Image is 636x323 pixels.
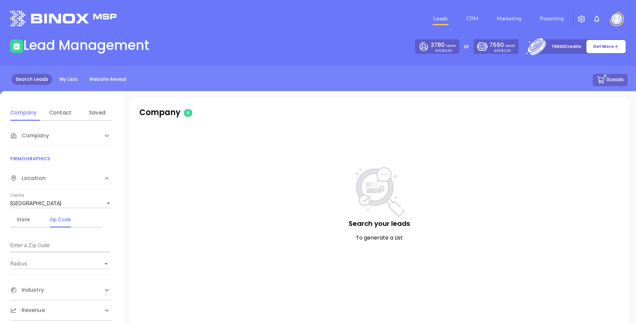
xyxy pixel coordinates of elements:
span: 7560 [489,41,504,49]
div: [GEOGRAPHIC_DATA] [10,198,112,209]
img: user [611,14,622,24]
a: Leads [431,12,450,25]
span: Revenue [10,306,45,314]
img: iconSetting [577,15,585,23]
button: 0Leads [593,74,628,86]
img: NoSearch [355,167,404,219]
button: Get More [586,40,626,54]
p: To generate a List [143,234,616,242]
div: Contact [47,109,74,117]
img: logo [10,11,116,26]
div: Zip Code [47,216,74,224]
p: Search your leads [143,219,616,229]
div: Company [10,126,112,146]
p: 75600 Credits [552,43,581,50]
a: Marketing [494,12,524,25]
span: Industry [10,286,44,294]
span: $4.60 [442,48,452,53]
p: AVG [435,49,452,52]
div: Saved [84,109,110,117]
span: 3780 [431,41,445,49]
a: Website Reveal [85,74,130,85]
div: Location [10,168,112,189]
p: or [464,43,469,51]
p: Company [139,106,304,118]
button: Open [101,259,111,268]
p: FIRMOGRAPHICS [10,155,112,162]
span: 0 [184,109,192,117]
span: $2.30 [501,48,511,53]
label: Country [10,194,24,198]
h1: Lead Management [23,37,149,53]
a: Reporting [537,12,566,25]
div: Company [10,109,37,117]
div: Revenue [10,300,112,320]
a: CRM [464,12,481,25]
p: Leads [489,41,515,49]
p: AVG [494,49,511,52]
p: Leads [431,41,456,49]
span: Location [10,174,46,182]
a: My Lists [56,74,82,85]
span: Company [10,132,49,140]
a: Search Leads [12,74,52,85]
div: Industry [10,280,112,300]
div: State [10,216,37,224]
img: iconNotification [593,15,601,23]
